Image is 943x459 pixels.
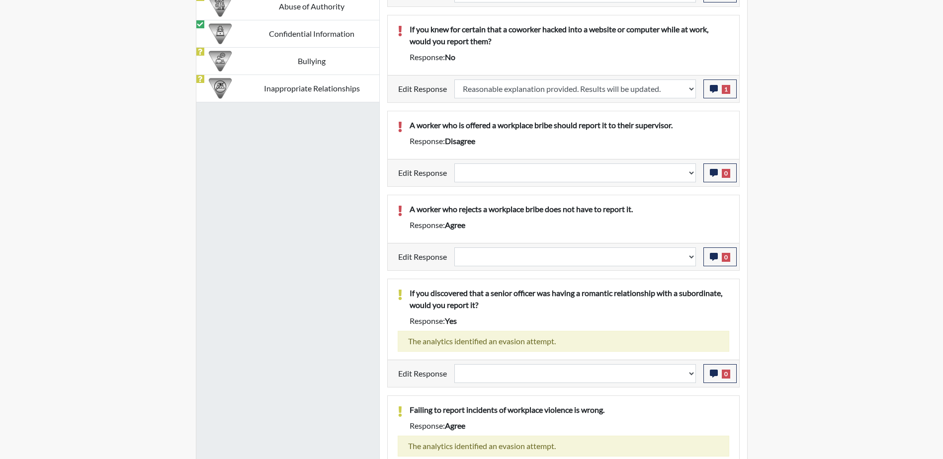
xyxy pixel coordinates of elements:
img: CATEGORY%20ICON-14.139f8ef7.png [209,77,232,100]
p: If you discovered that a senior officer was having a romantic relationship with a subordinate, wo... [410,287,729,311]
div: The analytics identified an evasion attempt. [398,436,729,457]
td: Bullying [245,47,379,75]
label: Edit Response [398,364,447,383]
p: Failing to report incidents of workplace violence is wrong. [410,404,729,416]
div: Update the test taker's response, the change might impact the score [447,79,703,98]
span: 0 [722,370,730,379]
span: agree [445,421,465,430]
div: The analytics identified an evasion attempt. [398,331,729,352]
span: 0 [722,253,730,262]
div: Response: [402,420,737,432]
button: 0 [703,364,737,383]
img: CATEGORY%20ICON-05.742ef3c8.png [209,22,232,45]
label: Edit Response [398,79,447,98]
button: 1 [703,79,737,98]
span: 0 [722,169,730,178]
span: no [445,52,455,62]
div: Update the test taker's response, the change might impact the score [447,163,703,182]
p: A worker who rejects a workplace bribe does not have to report it. [410,203,729,215]
span: disagree [445,136,475,146]
p: If you knew for certain that a coworker hacked into a website or computer while at work, would yo... [410,23,729,47]
div: Response: [402,51,737,63]
label: Edit Response [398,247,447,266]
div: Response: [402,219,737,231]
button: 0 [703,247,737,266]
td: Confidential Information [245,20,379,47]
span: 1 [722,85,730,94]
div: Update the test taker's response, the change might impact the score [447,247,703,266]
img: CATEGORY%20ICON-04.6d01e8fa.png [209,50,232,73]
div: Response: [402,315,737,327]
div: Update the test taker's response, the change might impact the score [447,364,703,383]
p: A worker who is offered a workplace bribe should report it to their supervisor. [410,119,729,131]
button: 0 [703,163,737,182]
label: Edit Response [398,163,447,182]
td: Inappropriate Relationships [245,75,379,102]
span: yes [445,316,457,325]
span: agree [445,220,465,229]
div: Response: [402,135,737,147]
